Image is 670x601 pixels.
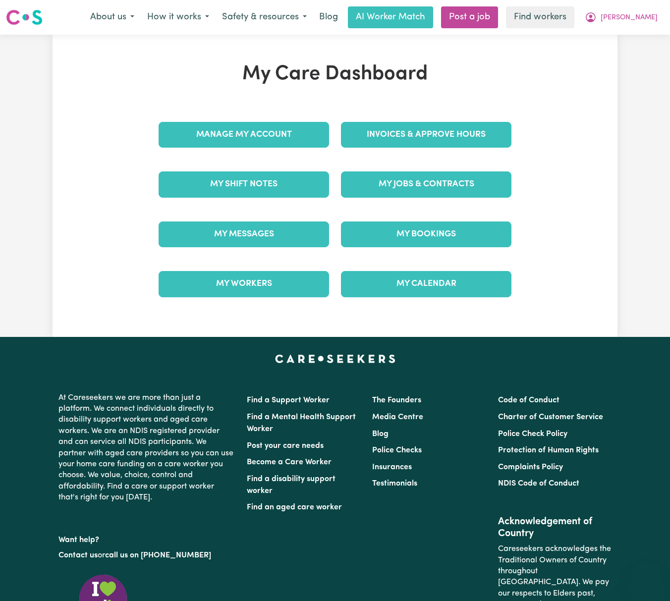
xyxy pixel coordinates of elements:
[247,503,342,511] a: Find an aged care worker
[498,396,559,404] a: Code of Conduct
[159,122,329,148] a: Manage My Account
[6,6,43,29] a: Careseekers logo
[313,6,344,28] a: Blog
[58,388,235,507] p: At Careseekers we are more than just a platform. We connect individuals directly to disability su...
[372,430,389,438] a: Blog
[498,413,603,421] a: Charter of Customer Service
[84,7,141,28] button: About us
[58,531,235,546] p: Want help?
[498,516,612,540] h2: Acknowledgement of Country
[58,546,235,565] p: or
[247,475,335,495] a: Find a disability support worker
[506,6,574,28] a: Find workers
[58,551,98,559] a: Contact us
[372,480,417,488] a: Testimonials
[498,430,567,438] a: Police Check Policy
[247,413,356,433] a: Find a Mental Health Support Worker
[578,7,664,28] button: My Account
[159,221,329,247] a: My Messages
[216,7,313,28] button: Safety & resources
[247,396,330,404] a: Find a Support Worker
[105,551,211,559] a: call us on [PHONE_NUMBER]
[630,561,662,593] iframe: Button to launch messaging window
[159,271,329,297] a: My Workers
[498,463,563,471] a: Complaints Policy
[153,62,517,86] h1: My Care Dashboard
[498,446,599,454] a: Protection of Human Rights
[141,7,216,28] button: How it works
[247,442,324,450] a: Post your care needs
[498,480,579,488] a: NDIS Code of Conduct
[372,413,423,421] a: Media Centre
[441,6,498,28] a: Post a job
[372,396,421,404] a: The Founders
[159,171,329,197] a: My Shift Notes
[372,446,422,454] a: Police Checks
[341,171,511,197] a: My Jobs & Contracts
[348,6,433,28] a: AI Worker Match
[247,458,332,466] a: Become a Care Worker
[6,8,43,26] img: Careseekers logo
[275,355,395,363] a: Careseekers home page
[372,463,412,471] a: Insurances
[341,221,511,247] a: My Bookings
[601,12,658,23] span: [PERSON_NAME]
[341,122,511,148] a: Invoices & Approve Hours
[341,271,511,297] a: My Calendar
